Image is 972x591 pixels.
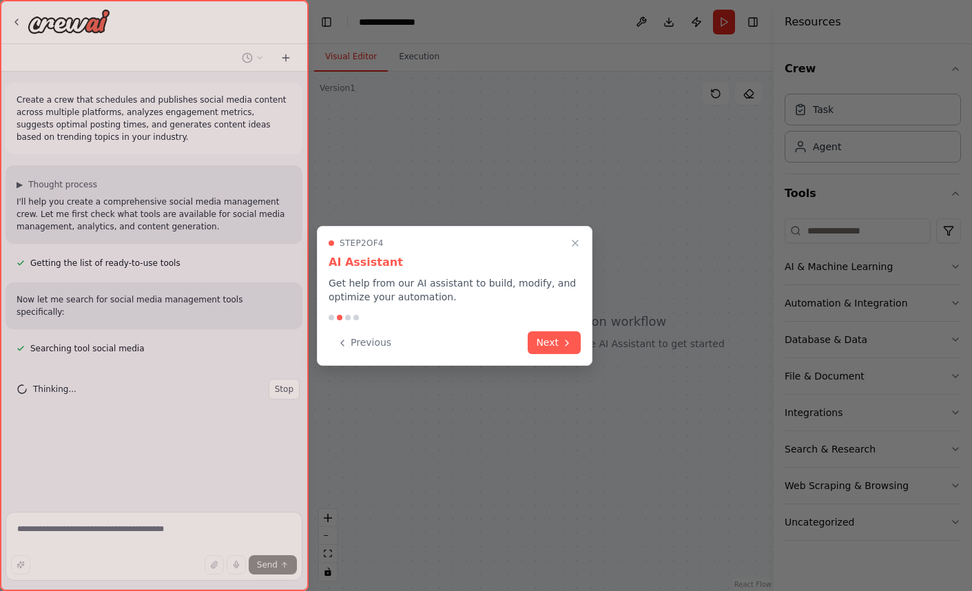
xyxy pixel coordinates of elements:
[329,331,400,354] button: Previous
[329,254,581,271] h3: AI Assistant
[329,276,581,304] p: Get help from our AI assistant to build, modify, and optimize your automation.
[317,12,336,32] button: Hide left sidebar
[567,235,583,251] button: Close walkthrough
[340,238,384,249] span: Step 2 of 4
[528,331,581,354] button: Next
